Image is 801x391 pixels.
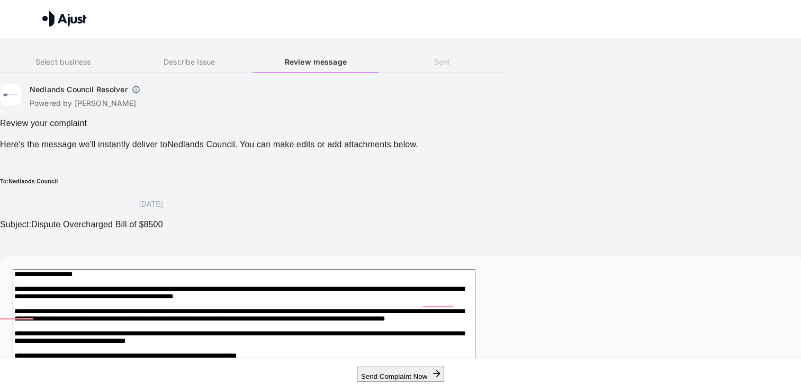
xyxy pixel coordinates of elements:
p: Powered by [PERSON_NAME] [30,98,145,109]
h6: Describe issue [127,56,253,68]
h6: Nedlands Council Resolver [30,84,128,95]
img: Ajust [42,11,87,26]
button: Send Complaint Now [357,367,444,382]
h6: Review message [253,56,379,68]
h6: Sent [379,56,505,68]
